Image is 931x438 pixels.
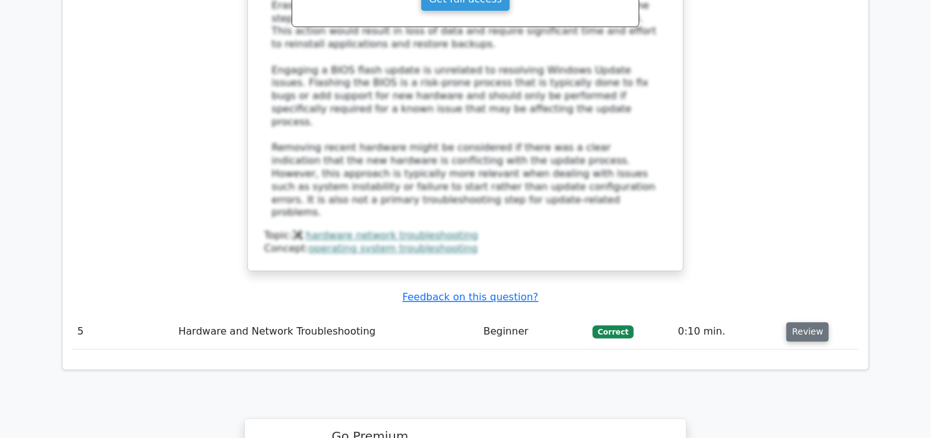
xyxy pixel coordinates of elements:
td: Beginner [479,314,588,350]
td: Hardware and Network Troubleshooting [173,314,479,350]
a: operating system troubleshooting [309,242,478,254]
a: Feedback on this question? [403,291,538,303]
div: Topic: [264,229,667,242]
div: Concept: [264,242,667,255]
a: hardware network troubleshooting [306,229,478,241]
button: Review [786,322,829,341]
td: 5 [72,314,173,350]
td: 0:10 min. [673,314,781,350]
span: Correct [593,325,633,338]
